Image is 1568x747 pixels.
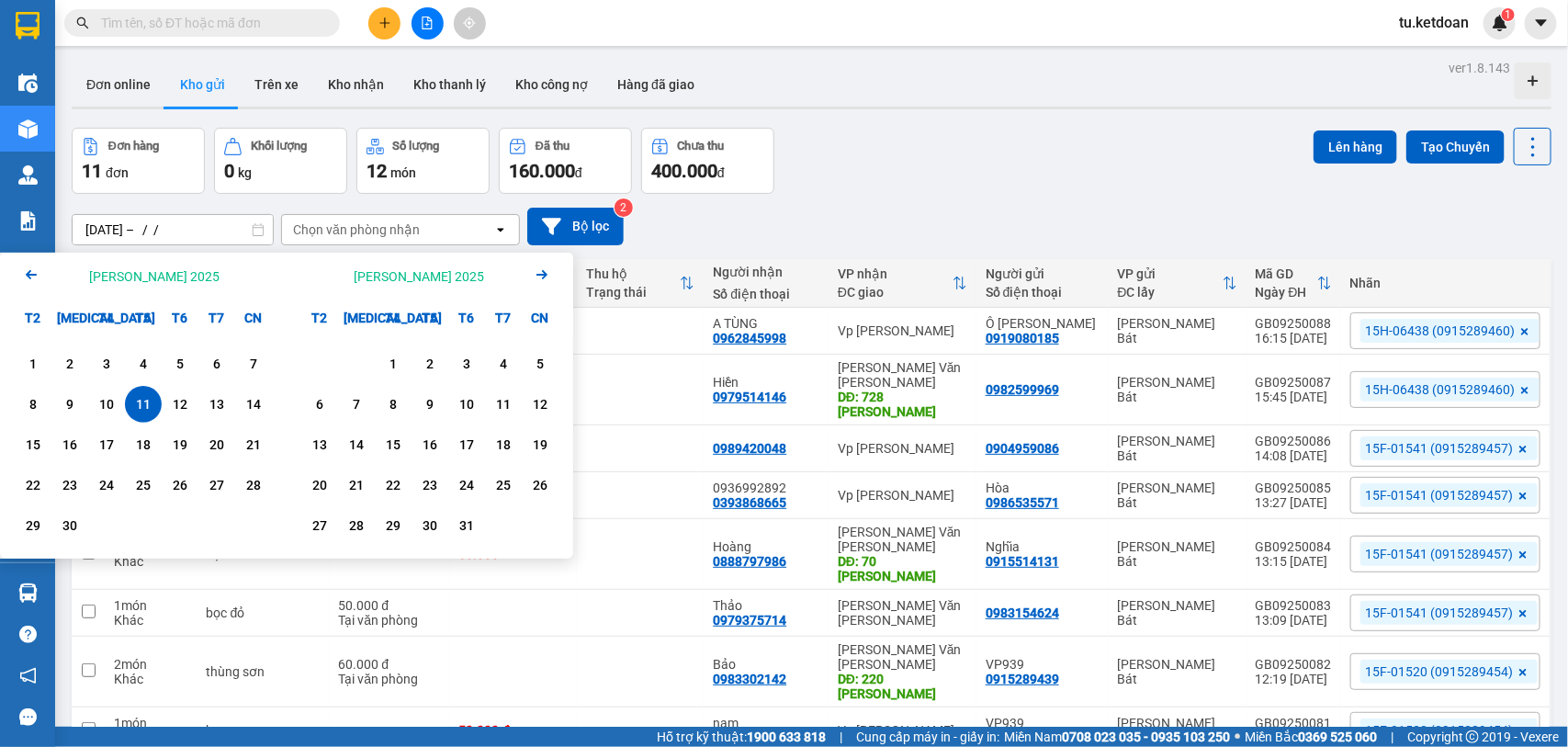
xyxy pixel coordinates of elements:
[393,140,440,153] div: Số lượng
[986,441,1059,456] div: 0904959086
[51,426,88,463] div: Choose Thứ Ba, tháng 09 16 2025. It's available.
[301,507,338,544] div: Choose Thứ Hai, tháng 10 27 2025. It's available.
[51,467,88,504] div: Choose Thứ Ba, tháng 09 23 2025. It's available.
[15,426,51,463] div: Choose Thứ Hai, tháng 09 15 2025. It's available.
[986,716,1100,730] div: VP939
[527,208,624,245] button: Bộ lọc
[522,467,558,504] div: Choose Chủ Nhật, tháng 10 26 2025. It's available.
[344,434,369,456] div: 14
[238,165,252,180] span: kg
[491,353,516,375] div: 4
[417,474,443,496] div: 23
[94,474,119,496] div: 24
[375,300,412,336] div: T4
[1118,481,1237,510] div: [PERSON_NAME] Bát
[838,266,953,281] div: VP nhận
[448,426,485,463] div: Choose Thứ Sáu, tháng 10 17 2025. It's available.
[125,386,162,423] div: Selected start date. Thứ Năm, tháng 09 11 2025. It's available.
[72,128,205,194] button: Đơn hàng11đơn
[344,515,369,537] div: 28
[713,716,819,730] div: nam
[412,507,448,544] div: Choose Thứ Năm, tháng 10 30 2025. It's available.
[838,598,967,628] div: [PERSON_NAME] Văn [PERSON_NAME]
[301,300,338,336] div: T2
[307,515,333,537] div: 27
[417,393,443,415] div: 9
[412,7,444,40] button: file-add
[20,434,46,456] div: 15
[162,300,198,336] div: T6
[713,316,819,331] div: A TÙNG
[838,285,953,300] div: ĐC giao
[454,7,486,40] button: aim
[88,300,125,336] div: T4
[204,353,230,375] div: 6
[241,474,266,496] div: 28
[380,515,406,537] div: 29
[356,128,490,194] button: Số lượng12món
[713,287,819,301] div: Số điện thoại
[338,598,440,613] div: 50.000 đ
[1247,259,1341,308] th: Toggle SortBy
[162,426,198,463] div: Choose Thứ Sáu, tháng 09 19 2025. It's available.
[20,515,46,537] div: 29
[338,657,440,672] div: 60.000 đ
[1505,8,1511,21] span: 1
[162,345,198,382] div: Choose Thứ Sáu, tháng 09 5 2025. It's available.
[1502,8,1515,21] sup: 1
[1256,495,1332,510] div: 13:27 [DATE]
[458,723,568,738] div: 50.000 đ
[15,507,51,544] div: Choose Thứ Hai, tháng 09 29 2025. It's available.
[367,160,387,182] span: 12
[986,657,1100,672] div: VP939
[1118,716,1237,745] div: [PERSON_NAME] Bát
[114,613,188,628] div: Khác
[51,345,88,382] div: Choose Thứ Ba, tháng 09 2 2025. It's available.
[454,515,479,537] div: 31
[1366,323,1516,339] span: 15H-06438 (0915289460)
[986,285,1100,300] div: Số điện thoại
[454,434,479,456] div: 17
[57,393,83,415] div: 9
[57,515,83,537] div: 30
[485,426,522,463] div: Choose Thứ Bảy, tháng 10 18 2025. It's available.
[167,393,193,415] div: 12
[235,426,272,463] div: Choose Chủ Nhật, tháng 09 21 2025. It's available.
[838,360,967,390] div: [PERSON_NAME] Văn [PERSON_NAME]
[106,165,129,180] span: đơn
[130,474,156,496] div: 25
[378,17,391,29] span: plus
[499,128,632,194] button: Đã thu160.000đ
[114,598,188,613] div: 1 món
[527,474,553,496] div: 26
[20,474,46,496] div: 22
[338,467,375,504] div: Choose Thứ Ba, tháng 10 21 2025. It's available.
[241,353,266,375] div: 7
[198,345,235,382] div: Choose Thứ Bảy, tháng 09 6 2025. It's available.
[577,259,705,308] th: Toggle SortBy
[615,198,633,217] sup: 2
[509,160,575,182] span: 160.000
[1366,663,1514,680] span: 15F-01520 (0915289454)
[125,426,162,463] div: Choose Thứ Năm, tháng 09 18 2025. It's available.
[838,554,967,583] div: DĐ: 70 Mê Linh
[491,393,516,415] div: 11
[375,345,412,382] div: Choose Thứ Tư, tháng 10 1 2025. It's available.
[1109,259,1247,308] th: Toggle SortBy
[20,393,46,415] div: 8
[838,441,967,456] div: Vp [PERSON_NAME]
[338,300,375,336] div: [MEDICAL_DATA]
[491,434,516,456] div: 18
[15,345,51,382] div: Choose Thứ Hai, tháng 09 1 2025. It's available.
[838,672,967,701] div: DĐ: 220 THIÊN LÔI
[713,613,786,628] div: 0979375714
[1366,381,1516,398] span: 15H-06438 (0915289460)
[412,386,448,423] div: Choose Thứ Năm, tháng 10 9 2025. It's available.
[51,386,88,423] div: Choose Thứ Ba, tháng 09 9 2025. It's available.
[527,353,553,375] div: 5
[986,266,1100,281] div: Người gửi
[527,434,553,456] div: 19
[522,426,558,463] div: Choose Chủ Nhật, tháng 10 19 2025. It's available.
[485,467,522,504] div: Choose Thứ Bảy, tháng 10 25 2025. It's available.
[20,264,42,289] button: Previous month.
